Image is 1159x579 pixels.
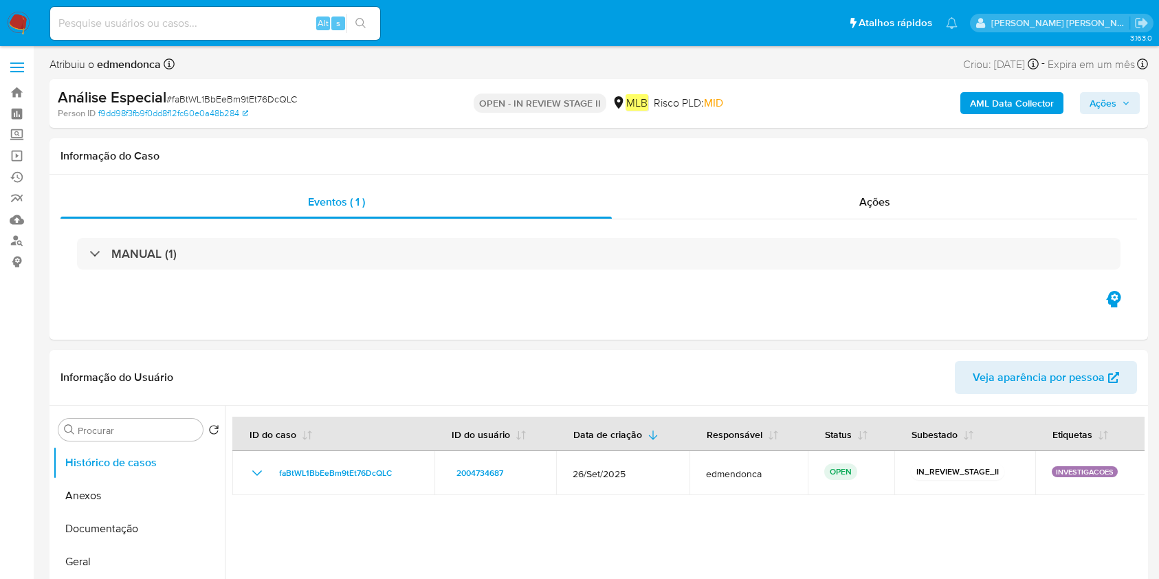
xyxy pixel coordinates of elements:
[1134,16,1149,30] a: Sair
[991,17,1130,30] p: juliane.miranda@mercadolivre.com
[58,86,166,108] b: Análise Especial
[346,14,375,33] button: search-icon
[49,57,161,72] span: Atribuiu o
[1090,92,1116,114] span: Ações
[318,17,329,30] span: Alt
[336,17,340,30] span: s
[308,194,365,210] span: Eventos ( 1 )
[60,149,1137,163] h1: Informação do Caso
[626,94,648,111] em: MLB
[53,545,225,578] button: Geral
[946,17,958,29] a: Notificações
[859,194,890,210] span: Ações
[654,96,723,111] span: Risco PLD:
[64,424,75,435] button: Procurar
[166,92,297,106] span: # faBtWL1BbEeBm9tEt76DcQLC
[963,55,1039,74] div: Criou: [DATE]
[955,361,1137,394] button: Veja aparência por pessoa
[208,424,219,439] button: Retornar ao pedido padrão
[58,107,96,120] b: Person ID
[970,92,1054,114] b: AML Data Collector
[859,16,932,30] span: Atalhos rápidos
[77,238,1121,270] div: MANUAL (1)
[973,361,1105,394] span: Veja aparência por pessoa
[1048,57,1135,72] span: Expira em um mês
[53,479,225,512] button: Anexos
[704,95,723,111] span: MID
[53,446,225,479] button: Histórico de casos
[53,512,225,545] button: Documentação
[94,56,161,72] b: edmendonca
[474,94,606,113] p: OPEN - IN REVIEW STAGE II
[111,246,177,261] h3: MANUAL (1)
[78,424,197,437] input: Procurar
[1080,92,1140,114] button: Ações
[1041,55,1045,74] span: -
[60,371,173,384] h1: Informação do Usuário
[98,107,248,120] a: f9dd98f3fb9f0dd8f12fc60e0a48b284
[50,14,380,32] input: Pesquise usuários ou casos...
[960,92,1063,114] button: AML Data Collector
